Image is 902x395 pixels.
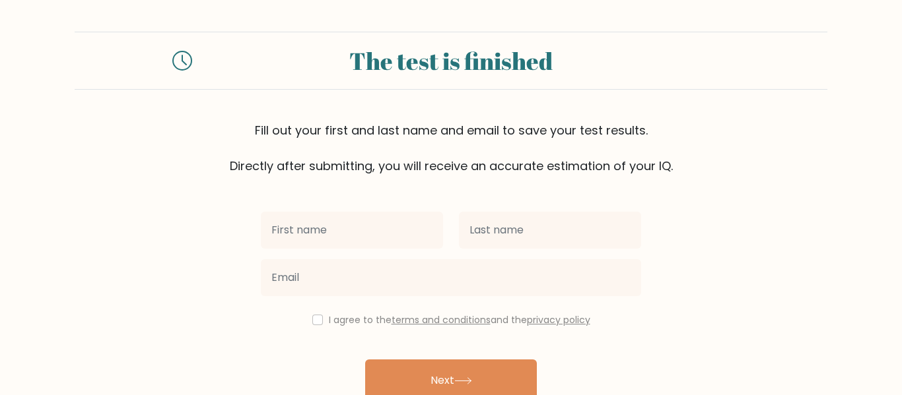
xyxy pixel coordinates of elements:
[261,259,641,296] input: Email
[261,212,443,249] input: First name
[527,313,590,326] a: privacy policy
[392,313,491,326] a: terms and conditions
[329,313,590,326] label: I agree to the and the
[75,121,827,175] div: Fill out your first and last name and email to save your test results. Directly after submitting,...
[459,212,641,249] input: Last name
[208,43,694,78] div: The test is finished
